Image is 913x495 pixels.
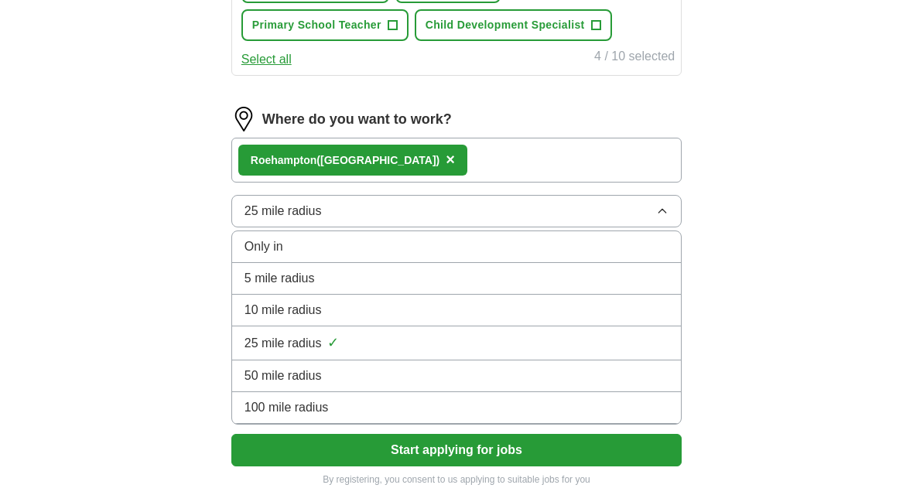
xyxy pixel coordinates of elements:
span: 10 mile radius [244,301,322,319]
button: Start applying for jobs [231,434,682,466]
span: 5 mile radius [244,269,315,288]
label: Where do you want to work? [262,109,452,130]
span: × [446,151,455,168]
button: 25 mile radius [231,195,682,227]
span: Child Development Specialist [426,17,585,33]
button: Select all [241,50,292,69]
button: Child Development Specialist [415,9,612,41]
button: × [446,148,455,172]
span: 50 mile radius [244,367,322,385]
button: Primary School Teacher [241,9,409,41]
span: 100 mile radius [244,398,329,417]
span: ([GEOGRAPHIC_DATA]) [316,154,439,166]
div: mpton [251,152,439,169]
span: Primary School Teacher [252,17,381,33]
div: 4 / 10 selected [594,47,675,69]
strong: Roeha [251,154,284,166]
span: 25 mile radius [244,334,322,353]
span: 25 mile radius [244,202,322,220]
span: Only in [244,237,283,256]
img: location.png [231,107,256,131]
span: ✓ [327,333,339,353]
p: By registering, you consent to us applying to suitable jobs for you [231,473,682,486]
